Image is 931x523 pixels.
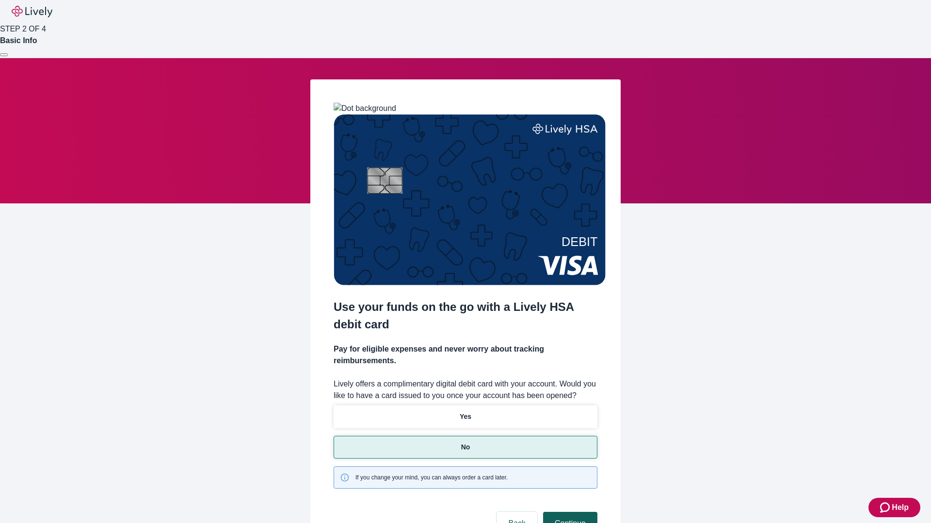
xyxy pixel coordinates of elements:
h4: Pay for eligible expenses and never worry about tracking reimbursements. [334,343,597,367]
svg: Zendesk support icon [880,502,892,513]
img: Dot background [334,103,396,114]
img: Lively [12,6,52,17]
h2: Use your funds on the go with a Lively HSA debit card [334,298,597,333]
span: Help [892,502,909,513]
label: Lively offers a complimentary digital debit card with your account. Would you like to have a card... [334,378,597,401]
button: No [334,436,597,459]
p: Yes [460,412,471,422]
button: Yes [334,405,597,428]
span: If you change your mind, you can always order a card later. [355,473,508,482]
button: Zendesk support iconHelp [868,498,920,517]
p: No [461,442,470,452]
img: Debit card [334,114,606,285]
